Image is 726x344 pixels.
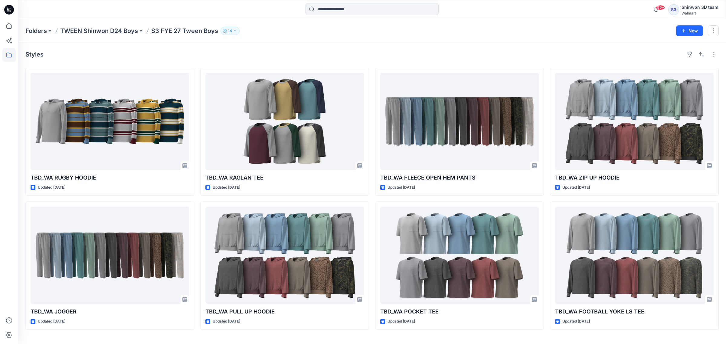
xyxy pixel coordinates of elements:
a: TBD_WA POCKET TEE [380,207,539,304]
p: Updated [DATE] [213,318,240,325]
div: Walmart [682,11,718,15]
a: TBD_WA RUGBY HOODIE [31,73,189,170]
p: TBD_WA FLEECE OPEN HEM PANTS [380,174,539,182]
a: TWEEN Shinwon D24 Boys [60,27,138,35]
a: TBD_WA ZIP UP HOODIE [555,73,714,170]
a: TBD_WA FLEECE OPEN HEM PANTS [380,73,539,170]
p: TBD_WA ZIP UP HOODIE [555,174,714,182]
p: Updated [DATE] [562,318,590,325]
a: TBD_WA JOGGER [31,207,189,304]
p: Updated [DATE] [38,318,65,325]
p: TBD_WA PULL UP HOODIE [205,307,364,316]
div: S3 [668,4,679,15]
p: TBD_WA POCKET TEE [380,307,539,316]
p: 14 [228,28,232,34]
p: TBD_WA FOOTBALL YOKE LS TEE [555,307,714,316]
a: TBD_WA FOOTBALL YOKE LS TEE [555,207,714,304]
a: Folders [25,27,47,35]
button: 14 [221,27,240,35]
a: TBD_WA PULL UP HOODIE [205,207,364,304]
p: TBD_WA RAGLAN TEE [205,174,364,182]
p: Updated [DATE] [213,184,240,191]
p: S3 FYE 27 Tween Boys [151,27,218,35]
p: TBD_WA RUGBY HOODIE [31,174,189,182]
p: Updated [DATE] [562,184,590,191]
button: New [676,25,703,36]
p: Updated [DATE] [38,184,65,191]
a: TBD_WA RAGLAN TEE [205,73,364,170]
p: TBD_WA JOGGER [31,307,189,316]
p: Updated [DATE] [388,318,415,325]
div: Shinwon 3D team [682,4,718,11]
span: 99+ [656,5,665,10]
p: Updated [DATE] [388,184,415,191]
h4: Styles [25,51,44,58]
